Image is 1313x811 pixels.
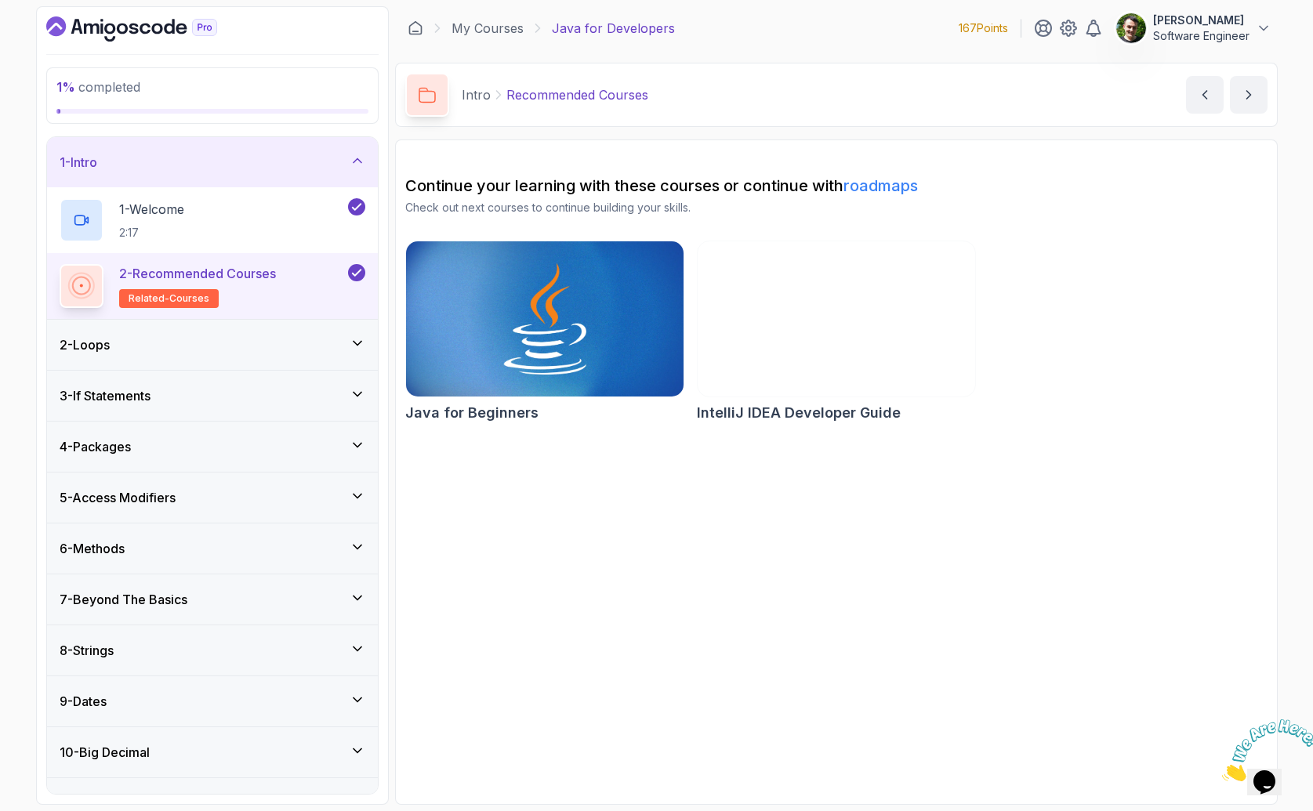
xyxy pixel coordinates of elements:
p: 2 - Recommended Courses [119,264,276,283]
button: user profile image[PERSON_NAME]Software Engineer [1115,13,1271,44]
h2: IntelliJ IDEA Developer Guide [697,402,901,424]
button: 8-Strings [47,625,378,675]
p: 167 Points [959,20,1008,36]
h3: 3 - If Statements [60,386,151,405]
a: roadmaps [843,176,918,195]
h3: 9 - Dates [60,692,107,711]
iframe: chat widget [1216,713,1313,787]
h3: 8 - Strings [60,641,114,660]
button: 2-Recommended Coursesrelated-courses [60,264,365,308]
h3: 2 - Loops [60,335,110,354]
a: Dashboard [46,16,253,42]
p: 1 - Welcome [119,200,184,219]
img: IntelliJ IDEA Developer Guide card [698,241,975,396]
p: Java for Developers [552,19,675,38]
p: Software Engineer [1153,28,1250,44]
h3: 1 - Intro [60,153,97,172]
h2: Java for Beginners [405,402,539,424]
h3: 6 - Methods [60,539,125,558]
img: Chat attention grabber [6,6,103,68]
a: My Courses [452,19,524,38]
button: 1-Welcome2:17 [60,198,365,242]
span: related-courses [129,292,209,305]
button: 7-Beyond The Basics [47,574,378,625]
h3: 10 - Big Decimal [60,743,150,762]
img: user profile image [1116,13,1146,43]
button: 9-Dates [47,676,378,726]
h2: Continue your learning with these courses or continue with [405,175,1268,197]
p: 2:17 [119,225,184,241]
button: previous content [1186,76,1224,114]
button: 6-Methods [47,523,378,574]
span: completed [56,79,140,95]
p: Intro [462,85,491,104]
h3: 5 - Access Modifiers [60,488,176,507]
h3: 4 - Packages [60,437,131,456]
p: [PERSON_NAME] [1153,13,1250,28]
button: 2-Loops [47,320,378,370]
img: Java for Beginners card [406,241,684,396]
button: 5-Access Modifiers [47,472,378,523]
a: Java for Beginners cardJava for Beginners [405,241,684,424]
button: 4-Packages [47,422,378,472]
a: IntelliJ IDEA Developer Guide cardIntelliJ IDEA Developer Guide [697,241,976,424]
button: next content [1230,76,1268,114]
p: Recommended Courses [506,85,648,104]
span: 1 % [56,79,75,95]
button: 1-Intro [47,137,378,187]
button: 3-If Statements [47,371,378,421]
button: 10-Big Decimal [47,727,378,777]
a: Dashboard [408,20,423,36]
p: Check out next courses to continue building your skills. [405,200,1268,215]
h3: 7 - Beyond The Basics [60,590,187,609]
